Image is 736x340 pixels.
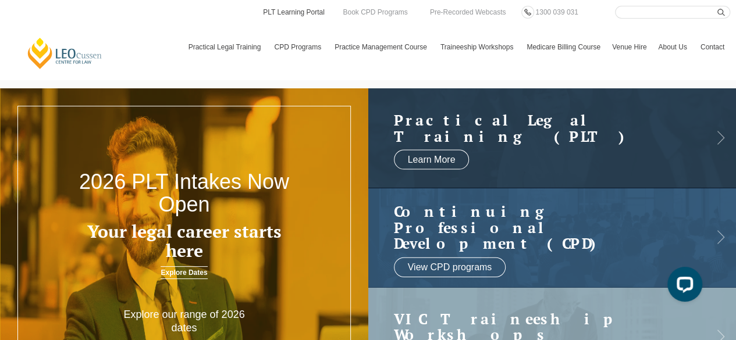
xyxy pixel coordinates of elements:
a: Practical LegalTraining (PLT) [394,112,688,144]
a: View CPD programs [394,257,506,277]
a: Learn More [394,150,470,170]
a: Medicare Billing Course [521,30,606,64]
a: Explore Dates [161,266,207,279]
a: Pre-Recorded Webcasts [427,6,509,19]
a: 1300 039 031 [532,6,581,19]
a: Practice Management Course [329,30,435,64]
a: Contact [695,30,730,64]
h2: 2026 PLT Intakes Now Open [74,170,295,216]
iframe: LiveChat chat widget [658,262,707,311]
a: Book CPD Programs [340,6,410,19]
a: Traineeship Workshops [435,30,521,64]
h2: Practical Legal Training (PLT) [394,112,688,144]
a: Continuing ProfessionalDevelopment (CPD) [394,203,688,252]
a: CPD Programs [268,30,329,64]
a: Venue Hire [606,30,652,64]
span: 1300 039 031 [535,8,578,16]
a: PLT Learning Portal [262,6,326,19]
h2: Continuing Professional Development (CPD) [394,203,688,252]
a: About Us [652,30,694,64]
h3: Your legal career starts here [74,222,295,260]
a: [PERSON_NAME] Centre for Law [26,37,104,70]
a: Practical Legal Training [183,30,269,64]
p: Explore our range of 2026 dates [111,308,258,335]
